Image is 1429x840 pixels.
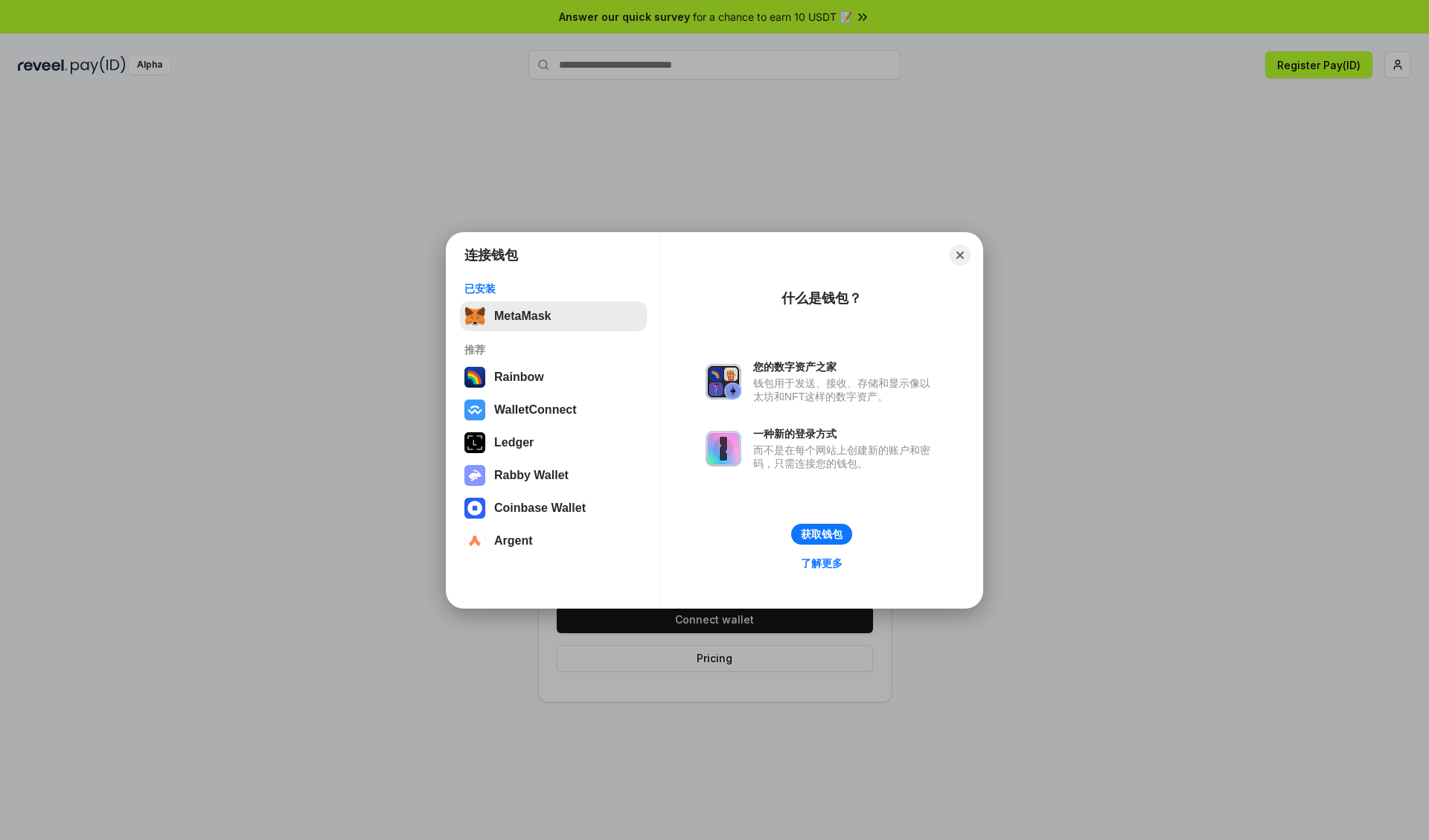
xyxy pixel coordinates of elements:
[464,465,485,486] img: svg+xml,%3Csvg%20xmlns%3D%22http%3A%2F%2Fwww.w3.org%2F2000%2Fsvg%22%20fill%3D%22none%22%20viewBox...
[494,534,533,548] div: Argent
[753,376,938,403] div: 钱包用于发送、接收、存储和显示像以太坊和NFT这样的数字资产。
[494,371,544,384] div: Rainbow
[460,493,647,523] button: Coinbase Wallet
[464,498,485,519] img: svg+xml,%3Csvg%20width%3D%2228%22%20height%3D%2228%22%20viewBox%3D%220%200%2028%2028%22%20fill%3D...
[753,443,938,470] div: 而不是在每个网站上创建新的账户和密码，只需连接您的钱包。
[460,395,647,425] button: WalletConnect
[753,360,938,373] div: 您的数字资产之家
[753,427,938,440] div: 一种新的登录方式
[464,400,485,420] img: svg+xml,%3Csvg%20width%3D%2228%22%20height%3D%2228%22%20viewBox%3D%220%200%2028%2028%22%20fill%3D...
[791,524,852,545] button: 获取钱包
[464,530,485,551] img: svg+xml,%3Csvg%20width%3D%2228%22%20height%3D%2228%22%20viewBox%3D%220%200%2028%2028%22%20fill%3D...
[464,246,518,264] h1: 连接钱包
[460,362,647,392] button: Rainbow
[950,245,971,266] button: Close
[706,431,741,467] img: svg+xml,%3Csvg%20xmlns%3D%22http%3A%2F%2Fwww.w3.org%2F2000%2Fsvg%22%20fill%3D%22none%22%20viewBox...
[801,528,843,541] div: 获取钱包
[781,289,862,307] div: 什么是钱包？
[464,306,485,327] img: svg+xml,%3Csvg%20fill%3D%22none%22%20height%3D%2233%22%20viewBox%3D%220%200%2035%2033%22%20width%...
[494,436,534,449] div: Ledger
[464,282,642,295] div: 已安装
[464,367,485,388] img: svg+xml,%3Csvg%20width%3D%22120%22%20height%3D%22120%22%20viewBox%3D%220%200%20120%20120%22%20fil...
[494,310,551,323] div: MetaMask
[494,501,586,515] div: Coinbase Wallet
[460,301,647,331] button: MetaMask
[460,526,647,556] button: Argent
[792,554,851,573] a: 了解更多
[801,557,843,570] div: 了解更多
[494,469,569,482] div: Rabby Wallet
[460,428,647,458] button: Ledger
[460,461,647,490] button: Rabby Wallet
[464,343,642,356] div: 推荐
[494,403,577,417] div: WalletConnect
[706,364,741,400] img: svg+xml,%3Csvg%20xmlns%3D%22http%3A%2F%2Fwww.w3.org%2F2000%2Fsvg%22%20fill%3D%22none%22%20viewBox...
[464,432,485,453] img: svg+xml,%3Csvg%20xmlns%3D%22http%3A%2F%2Fwww.w3.org%2F2000%2Fsvg%22%20width%3D%2228%22%20height%3...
